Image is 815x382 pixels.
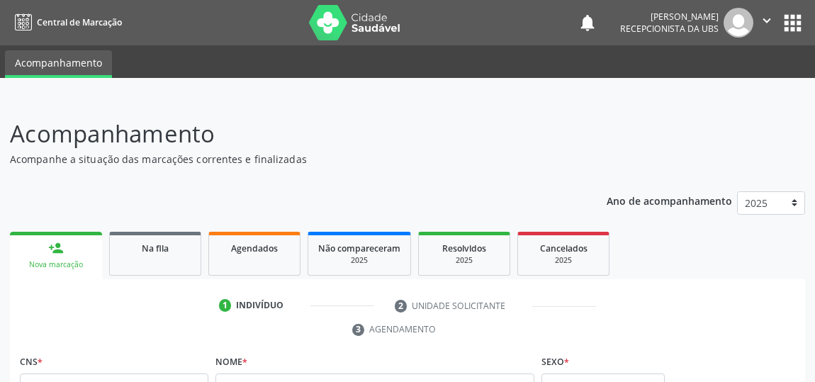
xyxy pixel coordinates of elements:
[318,242,400,254] span: Não compareceram
[780,11,805,35] button: apps
[724,8,753,38] img: img
[48,240,64,256] div: person_add
[759,13,775,28] i: 
[5,50,112,78] a: Acompanhamento
[142,242,169,254] span: Na fila
[541,352,569,373] label: Sexo
[578,13,597,33] button: notifications
[215,352,247,373] label: Nome
[10,11,122,34] a: Central de Marcação
[429,255,500,266] div: 2025
[318,255,400,266] div: 2025
[20,259,92,270] div: Nova marcação
[219,299,232,312] div: 1
[236,299,283,312] div: Indivíduo
[442,242,486,254] span: Resolvidos
[753,8,780,38] button: 
[37,16,122,28] span: Central de Marcação
[620,23,719,35] span: Recepcionista da UBS
[528,255,599,266] div: 2025
[10,152,566,167] p: Acompanhe a situação das marcações correntes e finalizadas
[620,11,719,23] div: [PERSON_NAME]
[231,242,278,254] span: Agendados
[10,116,566,152] p: Acompanhamento
[607,191,732,209] p: Ano de acompanhamento
[540,242,588,254] span: Cancelados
